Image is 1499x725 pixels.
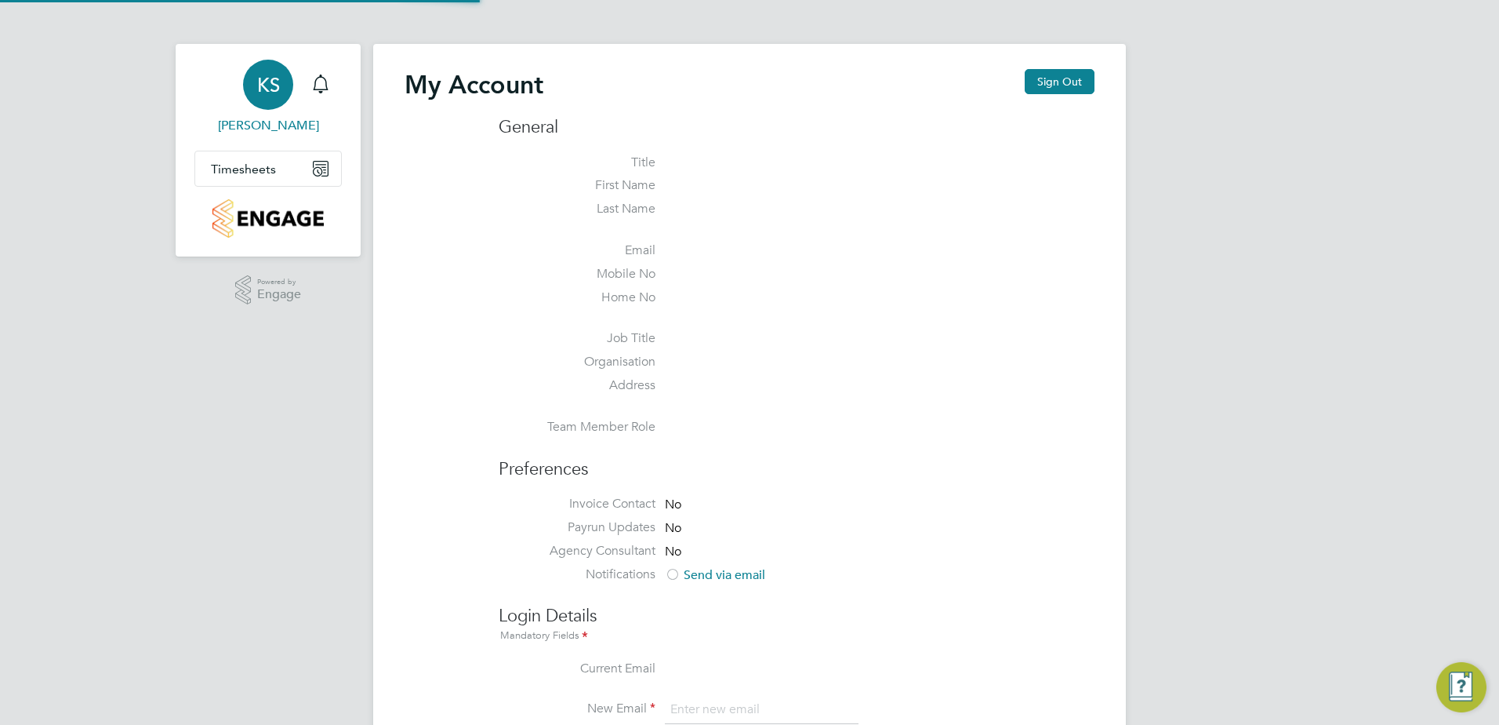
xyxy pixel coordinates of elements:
[194,60,342,135] a: KS[PERSON_NAME]
[211,162,276,177] span: Timesheets
[499,701,655,717] label: New Email
[499,628,1094,645] div: Mandatory Fields
[665,520,681,536] span: No
[665,696,858,724] input: Enter new email
[499,266,655,282] label: Mobile No
[499,330,655,347] label: Job Title
[499,290,655,306] label: Home No
[499,155,655,171] label: Title
[257,275,301,289] span: Powered by
[499,242,655,259] label: Email
[1025,69,1094,94] button: Sign Out
[665,497,681,512] span: No
[499,543,655,559] label: Agency Consultant
[176,44,361,257] nav: Main navigation
[499,589,1094,645] h3: Login Details
[499,419,655,435] label: Team Member Role
[235,275,302,305] a: Powered byEngage
[194,116,342,135] span: Kevin Shannon
[499,496,655,512] label: Invoice Contact
[212,199,323,238] img: countryside-properties-logo-retina.png
[499,201,655,217] label: Last Name
[499,116,1094,139] h3: General
[1436,662,1486,712] button: Engage Resource Center
[665,544,681,559] span: No
[257,75,280,95] span: KS
[499,354,655,370] label: Organisation
[499,177,655,194] label: First Name
[499,519,655,536] label: Payrun Updates
[195,151,341,186] button: Timesheets
[194,199,342,238] a: Go to home page
[405,69,543,100] h2: My Account
[499,661,655,677] label: Current Email
[499,377,655,394] label: Address
[499,443,1094,481] h3: Preferences
[665,567,765,583] span: Send via email
[257,288,301,301] span: Engage
[499,567,655,583] label: Notifications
